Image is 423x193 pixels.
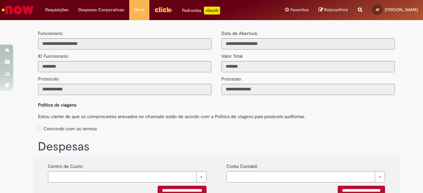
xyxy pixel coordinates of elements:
img: ServiceNow [1,3,35,16]
a: Rascunhos [319,7,348,13]
span: AF [376,8,379,12]
span: Requisições [45,7,68,13]
span: [PERSON_NAME] [385,7,418,13]
span: More [134,7,144,13]
span: Favoritos [290,7,309,13]
label: Concordo com os termos [44,125,97,132]
label: Conta Contabil: [226,160,258,170]
label: Protocolo: [38,72,59,82]
img: click_logo_yellow_360x200.png [154,5,172,15]
a: Limpar campo {0} [48,171,207,182]
div: Padroniza [182,7,220,15]
label: Centro de Custo: [48,160,83,170]
span: Rascunhos [324,7,348,13]
label: Processo: [221,72,242,82]
p: +GenAi [204,7,220,15]
span: Despesas Corporativas [78,7,124,13]
label: Funcionario: [38,30,63,37]
h1: Despesas [38,140,395,153]
label: ID Funcionario: [38,49,69,59]
label: Data de Abertura: [221,30,258,37]
label: Valor Total [221,49,243,59]
a: Limpar campo {0} [226,171,385,182]
label: Estou ciente de que os comprovantes anexados no chamado estão de acordo com a Politica de viagens... [38,110,395,120]
b: Política de viagens [38,102,76,108]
